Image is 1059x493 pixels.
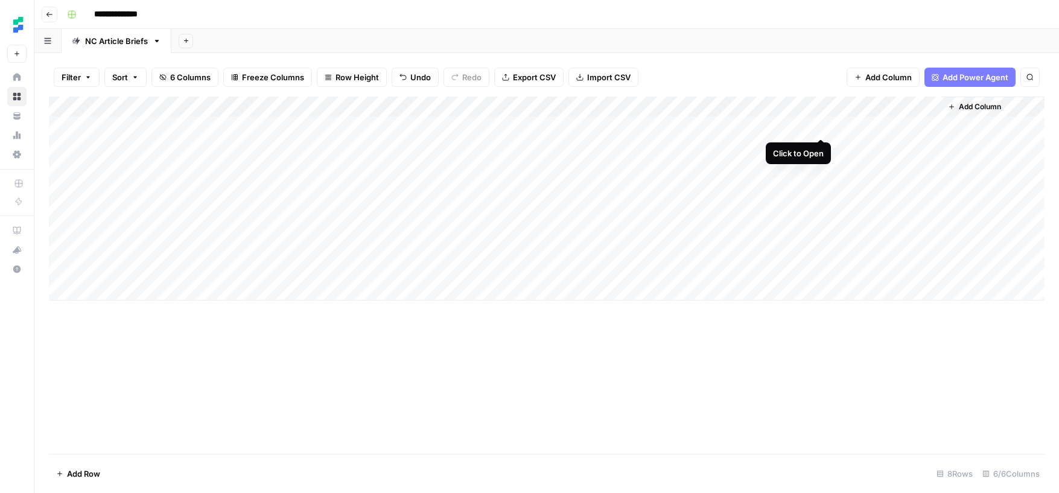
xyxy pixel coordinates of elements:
[242,71,304,83] span: Freeze Columns
[7,14,29,36] img: Ten Speed Logo
[7,126,27,145] a: Usage
[7,87,27,106] a: Browse
[978,464,1045,483] div: 6/6 Columns
[85,35,148,47] div: NC Article Briefs
[62,71,81,83] span: Filter
[587,71,631,83] span: Import CSV
[932,464,978,483] div: 8 Rows
[773,147,824,159] div: Click to Open
[924,68,1016,87] button: Add Power Agent
[62,29,171,53] a: NC Article Briefs
[959,101,1001,112] span: Add Column
[943,99,1006,115] button: Add Column
[865,71,912,83] span: Add Column
[7,106,27,126] a: Your Data
[7,68,27,87] a: Home
[336,71,379,83] span: Row Height
[67,468,100,480] span: Add Row
[104,68,147,87] button: Sort
[494,68,564,87] button: Export CSV
[410,71,431,83] span: Undo
[7,259,27,279] button: Help + Support
[943,71,1008,83] span: Add Power Agent
[8,241,26,259] div: What's new?
[568,68,638,87] button: Import CSV
[847,68,920,87] button: Add Column
[151,68,218,87] button: 6 Columns
[54,68,100,87] button: Filter
[513,71,556,83] span: Export CSV
[462,71,482,83] span: Redo
[170,71,211,83] span: 6 Columns
[7,221,27,240] a: AirOps Academy
[49,464,107,483] button: Add Row
[444,68,489,87] button: Redo
[223,68,312,87] button: Freeze Columns
[392,68,439,87] button: Undo
[7,240,27,259] button: What's new?
[7,145,27,164] a: Settings
[317,68,387,87] button: Row Height
[7,10,27,40] button: Workspace: Ten Speed
[112,71,128,83] span: Sort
